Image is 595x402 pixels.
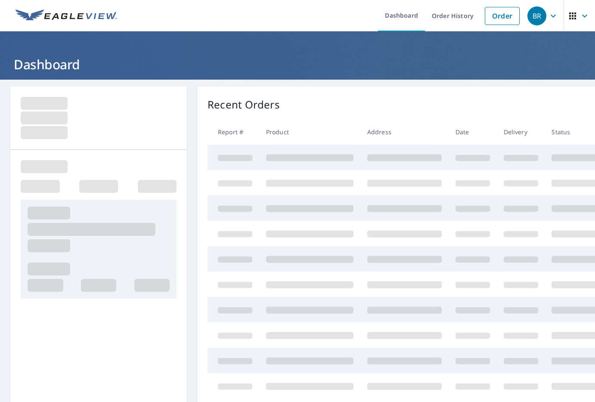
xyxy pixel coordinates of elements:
th: Delivery [497,119,545,145]
th: Date [449,119,497,145]
h1: Dashboard [10,56,585,73]
th: Product [259,119,360,145]
p: Recent Orders [208,97,280,112]
th: Report # [208,119,259,145]
img: EV Logo [15,9,117,22]
div: BR [527,6,546,25]
th: Address [360,119,449,145]
a: Order [485,7,520,25]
